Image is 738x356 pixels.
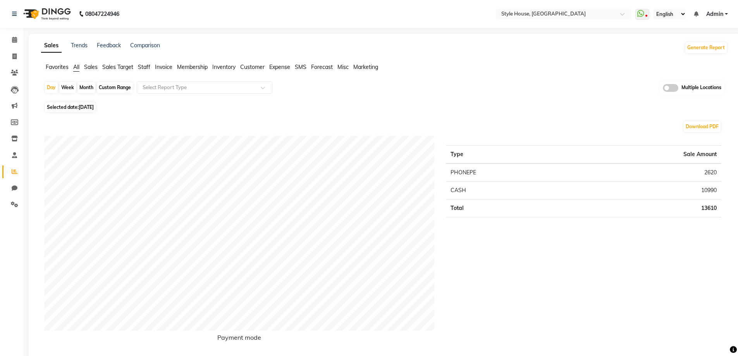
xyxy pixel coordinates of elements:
[46,64,69,71] span: Favorites
[97,82,133,93] div: Custom Range
[311,64,333,71] span: Forecast
[446,145,570,163] th: Type
[570,145,721,163] th: Sale Amount
[706,10,723,18] span: Admin
[446,163,570,182] td: PHONEPE
[685,42,727,53] button: Generate Report
[570,199,721,217] td: 13610
[240,64,265,71] span: Customer
[41,39,62,53] a: Sales
[79,104,94,110] span: [DATE]
[684,121,721,132] button: Download PDF
[45,102,96,112] span: Selected date:
[59,82,76,93] div: Week
[73,64,79,71] span: All
[269,64,290,71] span: Expense
[570,163,721,182] td: 2620
[446,199,570,217] td: Total
[44,334,434,344] h6: Payment mode
[337,64,349,71] span: Misc
[20,3,73,25] img: logo
[84,64,98,71] span: Sales
[102,64,133,71] span: Sales Target
[77,82,95,93] div: Month
[130,42,160,49] a: Comparison
[71,42,88,49] a: Trends
[570,181,721,199] td: 10990
[353,64,378,71] span: Marketing
[138,64,150,71] span: Staff
[85,3,119,25] b: 08047224946
[212,64,236,71] span: Inventory
[97,42,121,49] a: Feedback
[681,84,721,92] span: Multiple Locations
[45,82,58,93] div: Day
[295,64,306,71] span: SMS
[155,64,172,71] span: Invoice
[177,64,208,71] span: Membership
[446,181,570,199] td: CASH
